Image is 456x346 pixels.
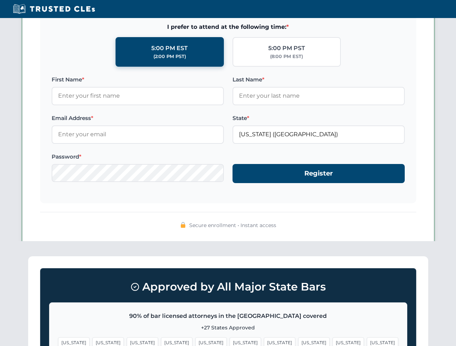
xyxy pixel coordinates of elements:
[52,87,224,105] input: Enter your first name
[151,44,188,53] div: 5:00 PM EST
[233,164,405,183] button: Register
[11,4,97,14] img: Trusted CLEs
[58,324,398,332] p: +27 States Approved
[52,152,224,161] label: Password
[233,75,405,84] label: Last Name
[153,53,186,60] div: (2:00 PM PST)
[52,22,405,32] span: I prefer to attend at the following time:
[52,125,224,143] input: Enter your email
[233,87,405,105] input: Enter your last name
[268,44,305,53] div: 5:00 PM PST
[233,114,405,123] label: State
[52,75,224,84] label: First Name
[180,222,186,228] img: 🔒
[233,125,405,143] input: Florida (FL)
[270,53,303,60] div: (8:00 PM EST)
[52,114,224,123] label: Email Address
[49,277,407,297] h3: Approved by All Major State Bars
[189,221,276,229] span: Secure enrollment • Instant access
[58,311,398,321] p: 90% of bar licensed attorneys in the [GEOGRAPHIC_DATA] covered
